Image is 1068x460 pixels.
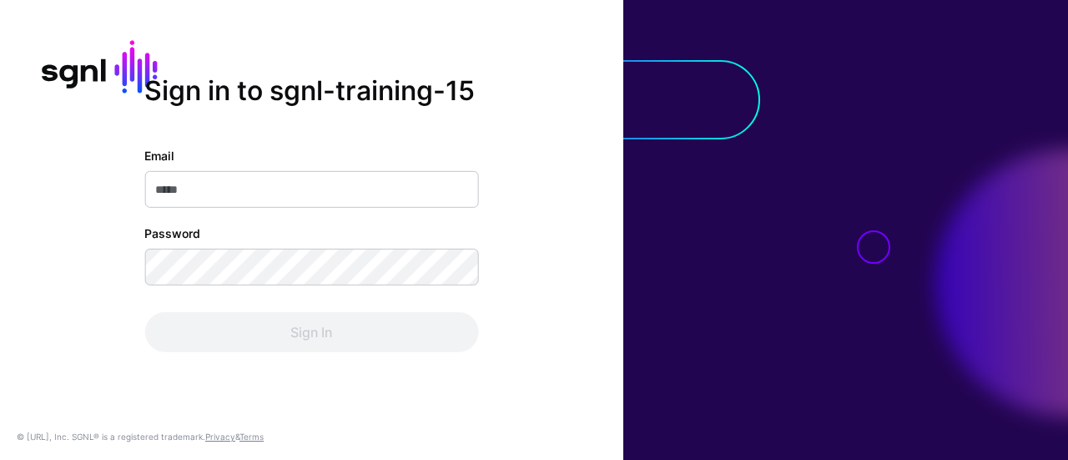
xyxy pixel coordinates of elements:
[144,74,478,106] h2: Sign in to sgnl-training-15
[239,432,264,442] a: Terms
[205,432,235,442] a: Privacy
[17,430,264,443] div: © [URL], Inc. SGNL® is a registered trademark. &
[144,147,174,164] label: Email
[144,225,200,242] label: Password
